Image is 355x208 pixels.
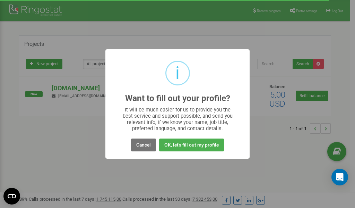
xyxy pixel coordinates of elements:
button: OK, let's fill out my profile [159,139,224,151]
button: Cancel [131,139,156,151]
div: i [175,62,180,84]
button: Open CMP widget [3,188,20,205]
div: It will be much easier for us to provide you the best service and support possible, and send you ... [119,107,236,132]
div: Open Intercom Messenger [331,169,348,185]
h2: Want to fill out your profile? [125,94,230,103]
